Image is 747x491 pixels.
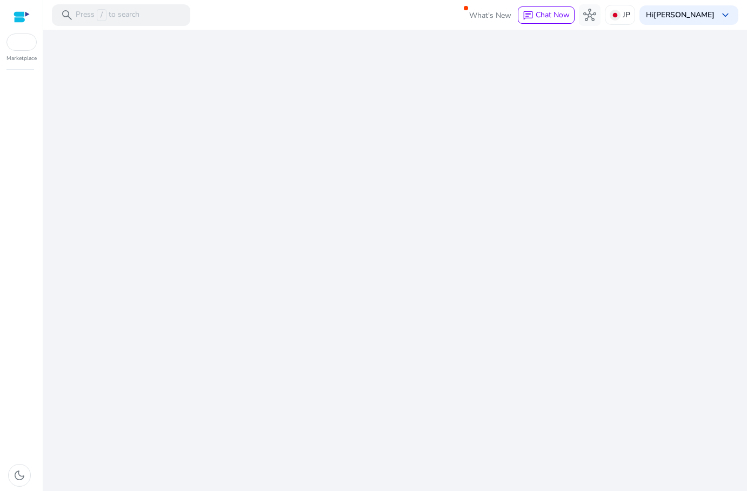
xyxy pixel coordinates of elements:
[579,4,601,26] button: hub
[61,9,74,22] span: search
[523,10,533,21] span: chat
[13,469,26,482] span: dark_mode
[583,9,596,22] span: hub
[623,5,630,24] p: JP
[76,9,139,21] p: Press to search
[536,10,570,20] span: Chat Now
[6,55,37,63] p: Marketplace
[646,11,715,19] p: Hi
[610,10,621,21] img: jp.svg
[469,6,511,25] span: What's New
[653,10,715,20] b: [PERSON_NAME]
[97,9,106,21] span: /
[518,6,575,24] button: chatChat Now
[719,9,732,22] span: keyboard_arrow_down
